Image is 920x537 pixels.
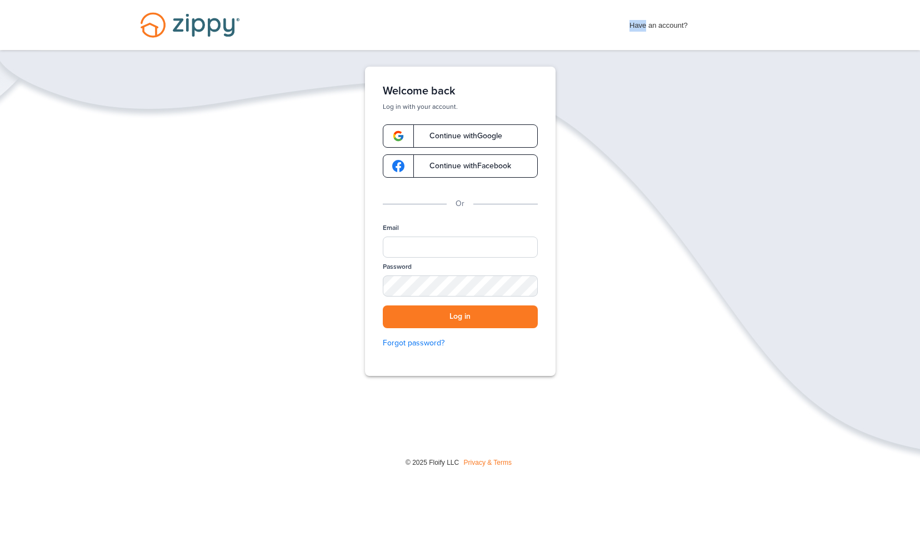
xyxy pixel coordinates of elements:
[383,305,538,328] button: Log in
[383,84,538,98] h1: Welcome back
[383,223,399,233] label: Email
[383,237,538,258] input: Email
[383,154,538,178] a: google-logoContinue withFacebook
[383,337,538,349] a: Forgot password?
[383,102,538,111] p: Log in with your account.
[456,198,464,210] p: Or
[629,14,688,32] span: Have an account?
[464,459,512,466] a: Privacy & Terms
[383,124,538,148] a: google-logoContinue withGoogle
[383,262,412,272] label: Password
[392,130,404,142] img: google-logo
[418,162,511,170] span: Continue with Facebook
[392,160,404,172] img: google-logo
[383,275,538,297] input: Password
[406,459,459,466] span: © 2025 Floify LLC
[418,132,502,140] span: Continue with Google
